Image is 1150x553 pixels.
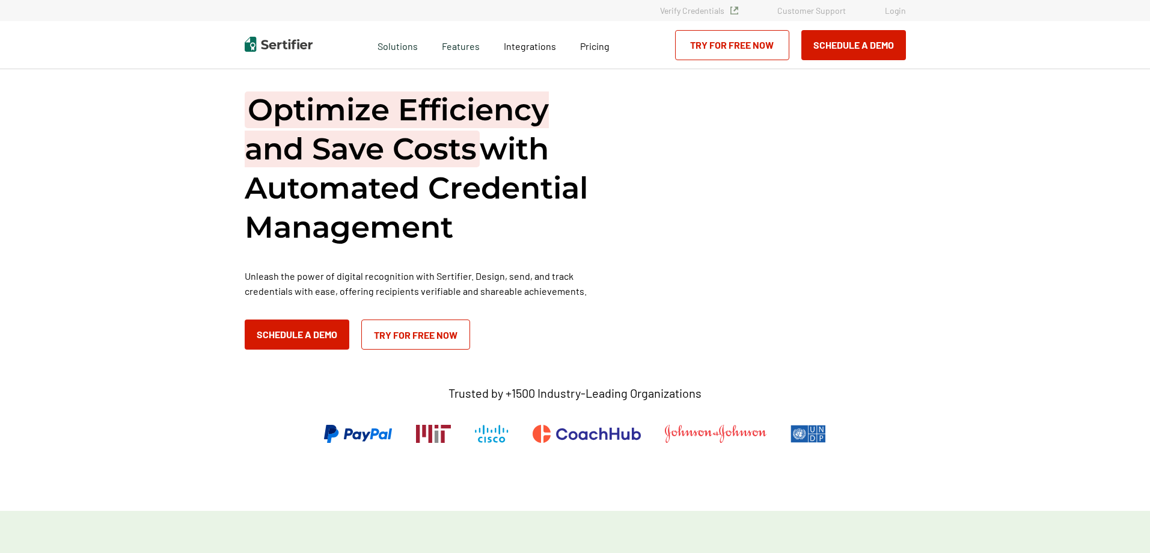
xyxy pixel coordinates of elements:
[245,91,549,167] span: Optimize Efficiency and Save Costs
[580,37,610,52] a: Pricing
[533,425,641,443] img: CoachHub
[660,5,738,16] a: Verify Credentials
[324,425,392,443] img: PayPal
[885,5,906,16] a: Login
[448,386,702,401] p: Trusted by +1500 Industry-Leading Organizations
[580,40,610,52] span: Pricing
[504,37,556,52] a: Integrations
[245,37,313,52] img: Sertifier | Digital Credentialing Platform
[777,5,846,16] a: Customer Support
[245,268,605,298] p: Unleash the power of digital recognition with Sertifier. Design, send, and track credentials with...
[665,425,766,443] img: Johnson & Johnson
[361,320,470,350] a: Try for Free Now
[504,40,556,52] span: Integrations
[378,37,418,52] span: Solutions
[245,90,605,247] h1: with Automated Credential Management
[675,30,789,60] a: Try for Free Now
[475,425,509,443] img: Cisco
[442,37,480,52] span: Features
[791,425,826,443] img: UNDP
[416,425,451,443] img: Massachusetts Institute of Technology
[730,7,738,14] img: Verified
